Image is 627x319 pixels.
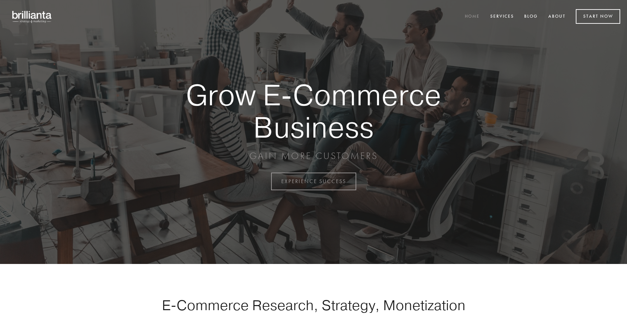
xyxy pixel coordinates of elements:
a: Start Now [576,9,620,24]
a: About [544,11,570,22]
strong: Grow E-Commerce Business [162,79,465,143]
p: GAIN MORE CUSTOMERS [162,150,465,162]
a: EXPERIENCE SUCCESS [271,173,356,190]
img: brillianta - research, strategy, marketing [7,7,58,26]
a: Home [460,11,484,22]
a: Blog [520,11,542,22]
a: Services [486,11,518,22]
h1: E-Commerce Research, Strategy, Monetization [140,297,487,314]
